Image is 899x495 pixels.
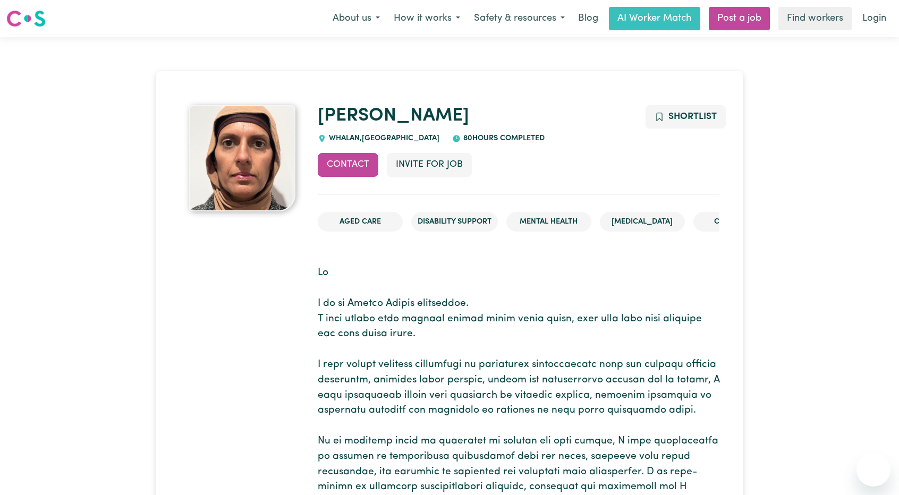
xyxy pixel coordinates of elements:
button: Invite for Job [387,153,472,176]
a: Post a job [709,7,770,30]
button: Safety & resources [467,7,572,30]
a: Careseekers logo [6,6,46,31]
img: Careseekers logo [6,9,46,28]
iframe: Button to launch messaging window [856,453,890,487]
a: Login [856,7,893,30]
li: Mental Health [506,212,591,232]
span: 80 hours completed [461,134,545,142]
a: Find workers [778,7,852,30]
li: Child care [693,212,778,232]
li: Aged Care [318,212,403,232]
button: How it works [387,7,467,30]
li: [MEDICAL_DATA] [600,212,685,232]
li: Disability Support [411,212,498,232]
button: Contact [318,153,378,176]
img: Shameen [189,105,295,211]
span: Shortlist [668,112,717,121]
a: [PERSON_NAME] [318,107,469,125]
a: Blog [572,7,605,30]
a: AI Worker Match [609,7,700,30]
span: WHALAN , [GEOGRAPHIC_DATA] [326,134,439,142]
button: About us [326,7,387,30]
button: Add to shortlist [646,105,726,129]
a: Shameen's profile picture' [180,105,305,211]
